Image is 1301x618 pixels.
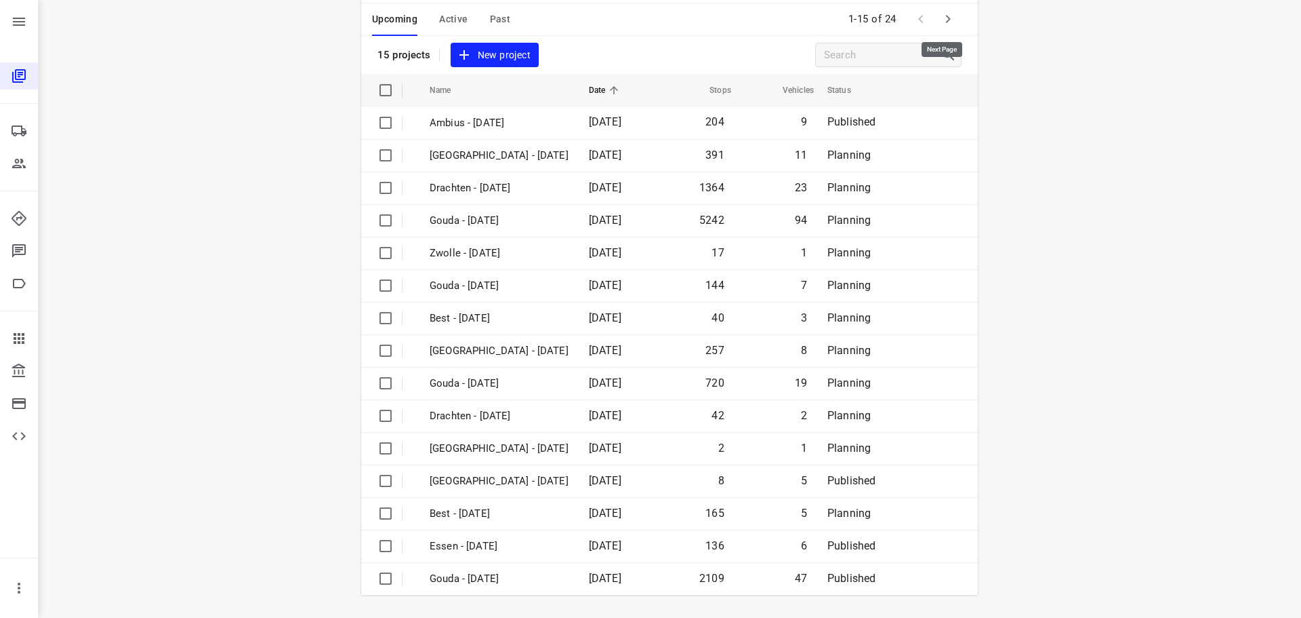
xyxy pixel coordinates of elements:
span: [DATE] [589,474,621,487]
span: Active [439,11,468,28]
span: [DATE] [589,115,621,128]
span: [DATE] [589,442,621,455]
p: 15 projects [377,49,431,61]
p: Gouda - Wednesday [430,571,569,587]
p: Gouda - Thursday [430,376,569,391]
span: 6 [801,539,807,552]
span: Upcoming [372,11,417,28]
span: 42 [711,409,724,422]
p: Drachten - Thursday [430,408,569,424]
span: Past [490,11,511,28]
p: Gouda - Monday [430,213,569,229]
span: Published [827,539,876,552]
span: 257 [705,344,724,357]
p: Zwolle - Friday [430,246,569,261]
div: Search [941,47,961,63]
span: 2 [801,409,807,422]
p: Drachten - Monday [430,180,569,196]
span: [DATE] [589,279,621,292]
span: 165 [705,507,724,520]
span: 19 [795,376,807,389]
span: 5 [801,474,807,487]
span: 47 [795,572,807,585]
span: 8 [801,344,807,357]
span: [DATE] [589,572,621,585]
span: New project [459,47,531,64]
span: Name [430,82,469,98]
span: Stops [692,82,731,98]
span: 7 [801,279,807,292]
span: 5 [801,507,807,520]
span: [DATE] [589,181,621,194]
input: Search projects [824,45,941,66]
span: 1 [801,442,807,455]
span: 11 [795,149,807,161]
span: [DATE] [589,149,621,161]
button: New project [451,43,539,68]
p: Essen - Wednesday [430,539,569,554]
span: 2 [718,442,724,455]
span: 1-15 of 24 [843,5,902,34]
p: Gemeente Rotterdam - Thursday [430,474,569,489]
span: 1364 [699,181,724,194]
p: Best - Friday [430,311,569,326]
span: 391 [705,149,724,161]
span: [DATE] [589,409,621,422]
span: Planning [827,344,871,357]
span: Planning [827,311,871,324]
p: Best - Thursday [430,506,569,522]
span: Planning [827,214,871,227]
span: [DATE] [589,539,621,552]
span: 17 [711,246,724,259]
span: 9 [801,115,807,128]
span: 94 [795,214,807,227]
span: Published [827,572,876,585]
span: 40 [711,311,724,324]
p: Antwerpen - Thursday [430,441,569,457]
span: [DATE] [589,246,621,259]
span: [DATE] [589,214,621,227]
span: Planning [827,442,871,455]
span: [DATE] [589,376,621,389]
span: 3 [801,311,807,324]
span: 144 [705,279,724,292]
span: [DATE] [589,507,621,520]
p: Ambius - Monday [430,115,569,131]
p: Zwolle - Thursday [430,343,569,359]
p: Antwerpen - Monday [430,148,569,163]
span: 136 [705,539,724,552]
span: Planning [827,507,871,520]
span: Published [827,474,876,487]
span: [DATE] [589,344,621,357]
span: Planning [827,181,871,194]
span: Planning [827,246,871,259]
p: Gouda - Friday [430,278,569,294]
span: 8 [718,474,724,487]
span: 23 [795,181,807,194]
span: Previous Page [907,5,934,33]
span: 2109 [699,572,724,585]
span: Planning [827,279,871,292]
span: Planning [827,376,871,389]
span: 5242 [699,214,724,227]
span: Status [827,82,869,98]
span: [DATE] [589,311,621,324]
span: 204 [705,115,724,128]
span: 720 [705,376,724,389]
span: Date [589,82,623,98]
span: 1 [801,246,807,259]
span: Vehicles [765,82,814,98]
span: Planning [827,409,871,422]
span: Published [827,115,876,128]
span: Planning [827,149,871,161]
